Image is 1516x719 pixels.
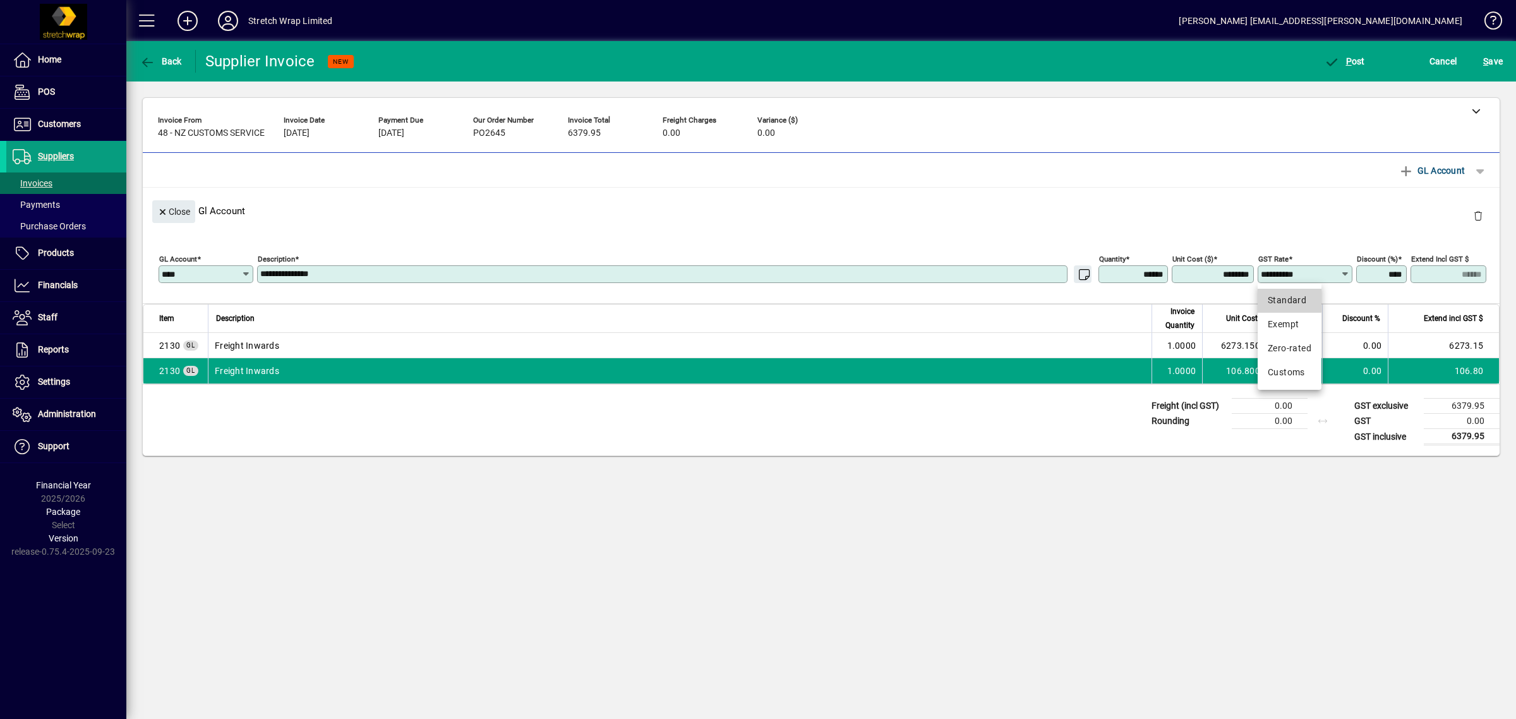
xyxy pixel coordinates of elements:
a: Purchase Orders [6,215,126,237]
button: Cancel [1426,50,1460,73]
td: GST [1348,414,1424,429]
mat-label: GST rate [1258,255,1289,263]
button: Delete [1463,200,1493,231]
span: Products [38,248,74,258]
span: Extend incl GST $ [1424,311,1483,325]
span: Discount % [1342,311,1380,325]
span: POS [38,87,55,97]
span: 0.00 [757,128,775,138]
div: Standard [1268,294,1311,307]
a: Payments [6,194,126,215]
span: Invoices [13,178,52,188]
a: POS [6,76,126,108]
td: 0.00 [1322,358,1388,384]
td: Freight (incl GST) [1145,399,1232,414]
span: S [1483,56,1488,66]
a: Financials [6,270,126,301]
mat-option: Zero-rated [1258,337,1321,361]
span: 0.00 [663,128,680,138]
button: Save [1480,50,1506,73]
span: Cancel [1429,51,1457,71]
span: Financials [38,280,78,290]
td: 0.00 [1322,333,1388,358]
a: Support [6,431,126,462]
div: Customs [1268,366,1311,379]
span: Financial Year [36,480,91,490]
span: GL [186,367,195,374]
span: NEW [333,57,349,66]
td: 6273.15 [1388,333,1499,358]
td: 1.0000 [1152,358,1202,384]
a: Reports [6,334,126,366]
td: 106.8000 [1202,358,1272,384]
td: 6379.95 [1424,399,1500,414]
div: Supplier Invoice [205,51,315,71]
td: 0.00 [1232,414,1308,429]
span: 48 - NZ CUSTOMS SERVICE [158,128,265,138]
span: Suppliers [38,151,74,161]
span: GL [186,342,195,349]
button: Close [152,200,195,223]
app-page-header-button: Close [149,205,198,217]
span: Settings [38,377,70,387]
a: Administration [6,399,126,430]
span: Support [38,441,69,451]
a: Invoices [6,172,126,194]
a: Products [6,238,126,269]
td: 0.00 [1232,399,1308,414]
mat-option: Standard [1258,289,1321,313]
app-page-header-button: Delete [1463,210,1493,221]
span: Customers [38,119,81,129]
a: Staff [6,302,126,334]
mat-option: Customs [1258,361,1321,385]
span: Administration [38,409,96,419]
button: Back [136,50,185,73]
td: 1.0000 [1152,333,1202,358]
span: GL Account [1399,160,1465,181]
button: Add [167,9,208,32]
td: Rounding [1145,414,1232,429]
span: Freight Inwards [159,365,180,377]
span: ave [1483,51,1503,71]
span: [DATE] [378,128,404,138]
span: P [1346,56,1352,66]
span: Unit Cost $ [1226,311,1264,325]
span: Payments [13,200,60,210]
mat-label: Quantity [1099,255,1126,263]
div: [PERSON_NAME] [EMAIL_ADDRESS][PERSON_NAME][DOMAIN_NAME] [1179,11,1462,31]
td: GST inclusive [1348,429,1424,445]
span: PO2645 [473,128,505,138]
span: Home [38,54,61,64]
span: Freight Inwards [159,339,180,352]
a: Home [6,44,126,76]
td: 106.80 [1388,358,1499,384]
div: Gl Account [143,188,1500,234]
span: Staff [38,312,57,322]
div: Zero-rated [1268,342,1311,355]
mat-option: Exempt [1258,313,1321,337]
span: Back [140,56,182,66]
a: Customers [6,109,126,140]
mat-label: Unit Cost ($) [1172,255,1213,263]
span: 6379.95 [568,128,601,138]
button: Post [1321,50,1368,73]
span: Version [49,533,78,543]
td: GST exclusive [1348,399,1424,414]
td: 6273.1500 [1202,333,1272,358]
td: Freight Inwards [208,333,1152,358]
span: Item [159,311,174,325]
span: ost [1324,56,1365,66]
button: Profile [208,9,248,32]
div: Exempt [1268,318,1311,331]
span: Close [157,202,190,222]
mat-label: Discount (%) [1357,255,1398,263]
button: GL Account [1392,159,1471,182]
span: Purchase Orders [13,221,86,231]
span: Description [216,311,255,325]
a: Settings [6,366,126,398]
a: Knowledge Base [1475,3,1500,44]
mat-label: Extend incl GST $ [1411,255,1469,263]
td: Freight Inwards [208,358,1152,384]
span: Package [46,507,80,517]
div: Stretch Wrap Limited [248,11,333,31]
